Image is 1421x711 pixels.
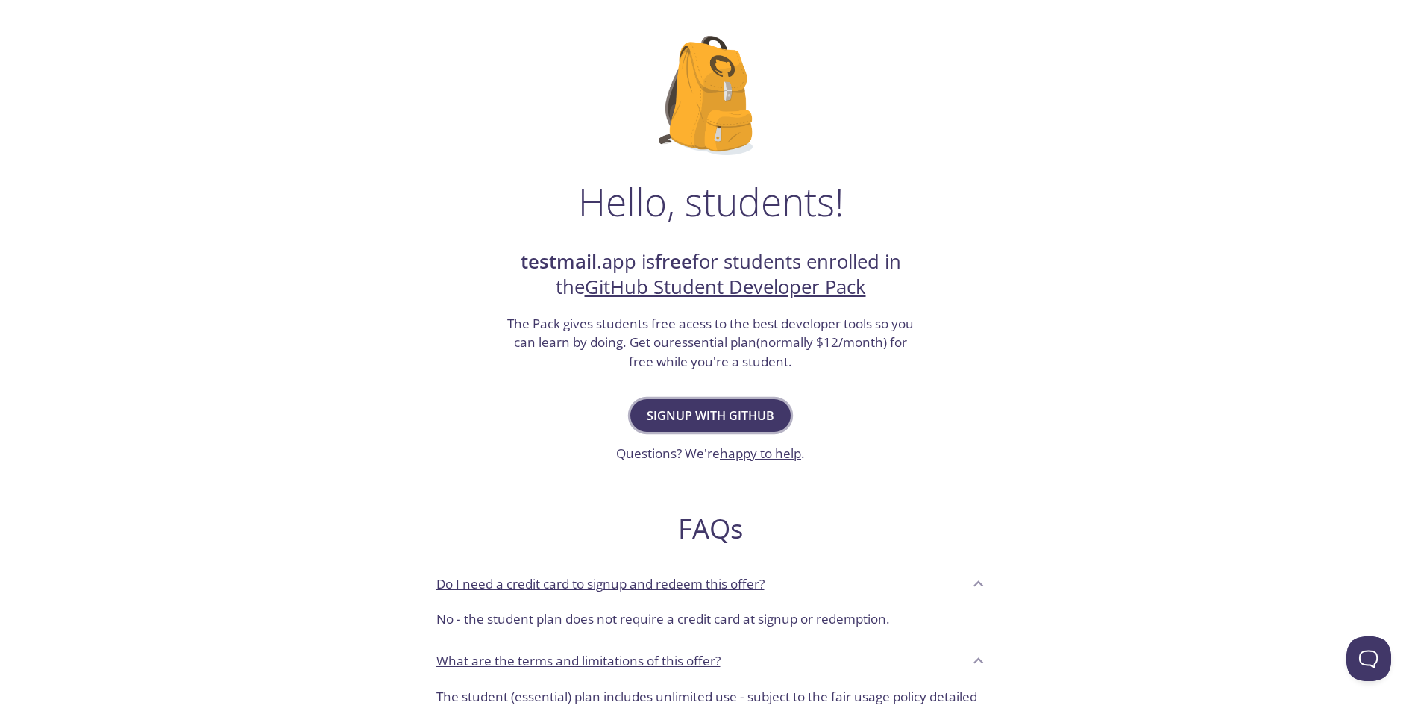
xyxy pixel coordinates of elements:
h1: Hello, students! [578,179,844,224]
img: github-student-backpack.png [659,36,762,155]
div: Do I need a credit card to signup and redeem this offer? [424,563,997,604]
div: What are the terms and limitations of this offer? [424,641,997,681]
p: What are the terms and limitations of this offer? [436,651,721,671]
span: Signup with GitHub [647,405,774,426]
a: essential plan [674,333,756,351]
button: Signup with GitHub [630,399,791,432]
strong: testmail [521,248,597,275]
strong: free [655,248,692,275]
h2: .app is for students enrolled in the [506,249,916,301]
div: Do I need a credit card to signup and redeem this offer? [424,604,997,641]
h2: FAQs [424,512,997,545]
p: Do I need a credit card to signup and redeem this offer? [436,574,765,594]
iframe: Help Scout Beacon - Open [1346,636,1391,681]
p: No - the student plan does not require a credit card at signup or redemption. [436,610,985,629]
a: GitHub Student Developer Pack [585,274,866,300]
h3: Questions? We're . [616,444,805,463]
h3: The Pack gives students free acess to the best developer tools so you can learn by doing. Get our... [506,314,916,372]
a: happy to help [720,445,801,462]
